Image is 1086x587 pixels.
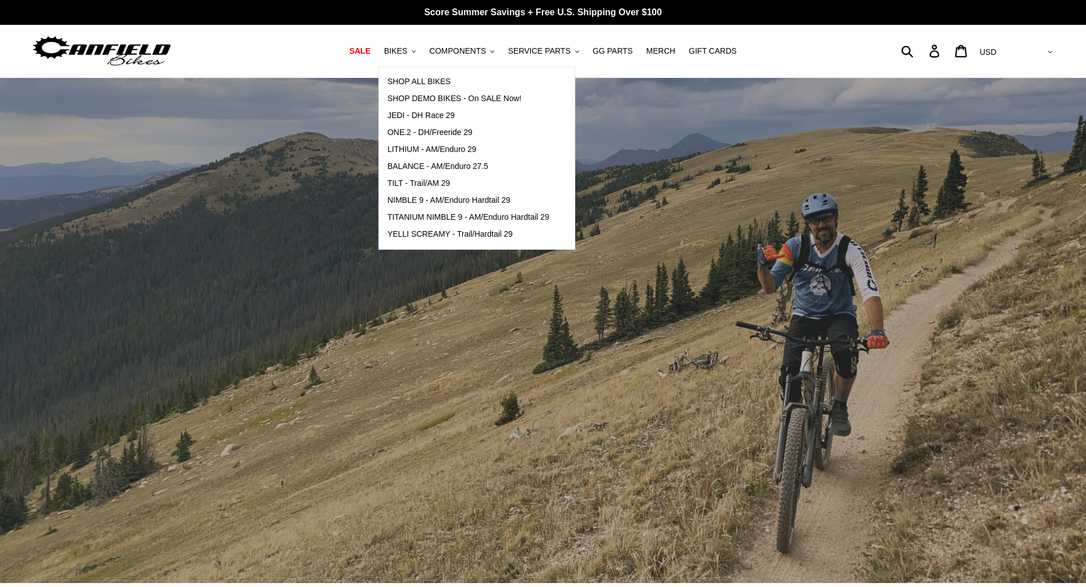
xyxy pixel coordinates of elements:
[387,229,513,239] span: YELLI SCREAMY - Trail/Hardtail 29
[379,73,558,90] a: SHOP ALL BIKES
[593,46,633,56] span: GG PARTS
[350,46,370,56] span: SALE
[31,33,173,69] img: Canfield Bikes
[641,44,681,59] a: MERCH
[387,111,455,120] span: JEDI - DH Race 29
[424,44,500,59] button: COMPONENTS
[379,158,558,175] a: BALANCE - AM/Enduro 27.5
[587,44,639,59] a: GG PARTS
[429,46,486,56] span: COMPONENTS
[502,44,584,59] button: SERVICE PARTS
[379,226,558,243] a: YELLI SCREAMY - Trail/Hardtail 29
[683,44,743,59] a: GIFT CARDS
[907,38,936,63] input: Search
[387,195,510,205] span: NIMBLE 9 - AM/Enduro Hardtail 29
[508,46,570,56] span: SERVICE PARTS
[387,212,549,222] span: TITANIUM NIMBLE 9 - AM/Enduro Hardtail 29
[344,44,376,59] a: SALE
[387,162,488,171] span: BALANCE - AM/Enduro 27.5
[379,124,558,141] a: ONE.2 - DH/Freeride 29
[387,77,451,86] span: SHOP ALL BIKES
[379,175,558,192] a: TILT - Trail/AM 29
[647,46,675,56] span: MERCH
[387,179,450,188] span: TILT - Trail/AM 29
[384,46,407,56] span: BIKES
[379,192,558,209] a: NIMBLE 9 - AM/Enduro Hardtail 29
[379,90,558,107] a: SHOP DEMO BIKES - On SALE Now!
[379,209,558,226] a: TITANIUM NIMBLE 9 - AM/Enduro Hardtail 29
[387,145,476,154] span: LITHIUM - AM/Enduro 29
[378,44,421,59] button: BIKES
[387,94,522,103] span: SHOP DEMO BIKES - On SALE Now!
[379,107,558,124] a: JEDI - DH Race 29
[689,46,737,56] span: GIFT CARDS
[387,128,472,137] span: ONE.2 - DH/Freeride 29
[379,141,558,158] a: LITHIUM - AM/Enduro 29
